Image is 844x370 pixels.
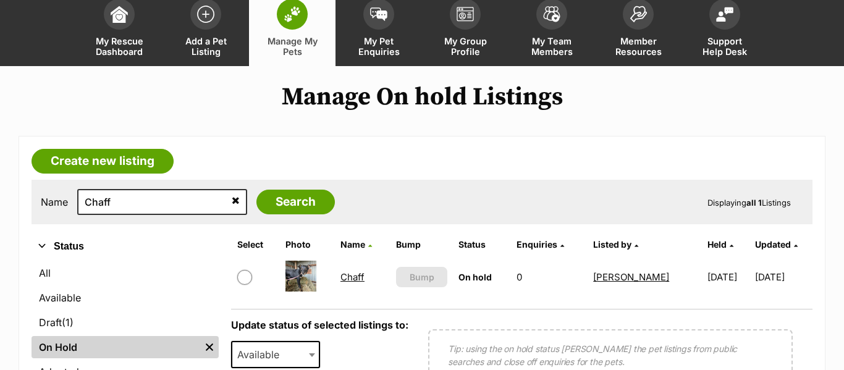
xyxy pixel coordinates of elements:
[284,6,301,22] img: manage-my-pets-icon-02211641906a0b7f246fdf0571729dbe1e7629f14944591b6c1af311fb30b64b.svg
[41,196,68,208] label: Name
[458,272,492,282] span: On hold
[232,235,279,254] th: Select
[755,239,798,250] a: Updated
[264,36,320,57] span: Manage My Pets
[512,256,587,298] td: 0
[630,6,647,22] img: member-resources-icon-8e73f808a243e03378d46382f2149f9095a855e16c252ad45f914b54edf8863c.svg
[707,198,791,208] span: Displaying Listings
[396,267,448,287] button: Bump
[707,239,733,250] a: Held
[231,319,408,331] label: Update status of selected listings to:
[370,7,387,21] img: pet-enquiries-icon-7e3ad2cf08bfb03b45e93fb7055b45f3efa6380592205ae92323e6603595dc1f.svg
[755,239,791,250] span: Updated
[593,271,669,283] a: [PERSON_NAME]
[707,239,727,250] span: Held
[197,6,214,23] img: add-pet-listing-icon-0afa8454b4691262ce3f59096e99ab1cd57d4a30225e0717b998d2c9b9846f56.svg
[351,36,407,57] span: My Pet Enquiries
[716,7,733,22] img: help-desk-icon-fdf02630f3aa405de69fd3d07c3f3aa587a6932b1a1747fa1d2bba05be0121f9.svg
[437,36,493,57] span: My Group Profile
[62,315,74,330] span: (1)
[231,341,320,368] span: Available
[703,256,754,298] td: [DATE]
[410,271,434,284] span: Bump
[517,239,564,250] a: Enquiries
[111,6,128,23] img: dashboard-icon-eb2f2d2d3e046f16d808141f083e7271f6b2e854fb5c12c21221c1fb7104beca.svg
[697,36,753,57] span: Support Help Desk
[524,36,580,57] span: My Team Members
[91,36,147,57] span: My Rescue Dashboard
[340,239,372,250] a: Name
[32,262,219,284] a: All
[340,271,365,283] a: Chaff
[32,149,174,174] a: Create new listing
[32,238,219,254] button: Status
[178,36,234,57] span: Add a Pet Listing
[281,235,334,254] th: Photo
[454,235,510,254] th: Status
[200,336,219,358] a: Remove filter
[610,36,666,57] span: Member Resources
[448,342,773,368] p: Tip: using the on hold status [PERSON_NAME] the pet listings from public searches and close off e...
[457,7,474,22] img: group-profile-icon-3fa3cf56718a62981997c0bc7e787c4b2cf8bcc04b72c1350f741eb67cf2f40e.svg
[755,256,811,298] td: [DATE]
[593,239,631,250] span: Listed by
[593,239,638,250] a: Listed by
[746,198,762,208] strong: all 1
[391,235,453,254] th: Bump
[32,336,200,358] a: On Hold
[543,6,560,22] img: team-members-icon-5396bd8760b3fe7c0b43da4ab00e1e3bb1a5d9ba89233759b79545d2d3fc5d0d.svg
[517,239,557,250] span: translation missing: en.admin.listings.index.attributes.enquiries
[32,287,219,309] a: Available
[32,311,219,334] a: Draft
[256,190,335,214] input: Search
[340,239,365,250] span: Name
[232,346,292,363] span: Available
